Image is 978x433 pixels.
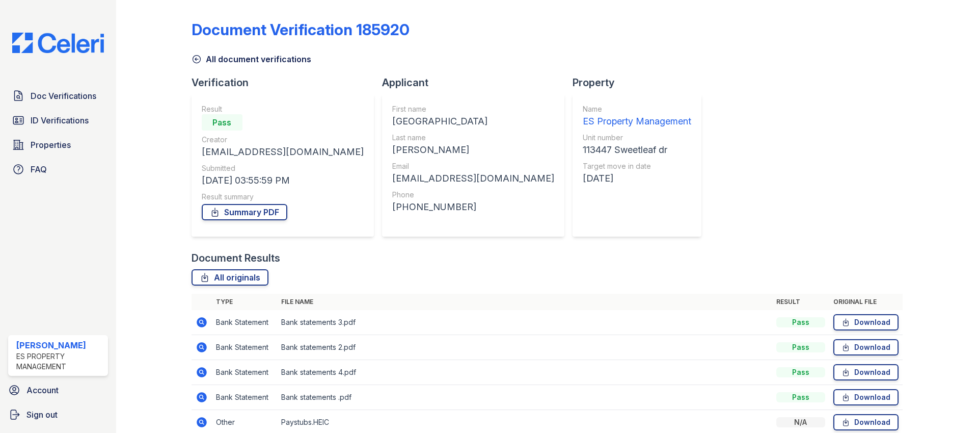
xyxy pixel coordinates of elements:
[192,53,311,65] a: All document verifications
[583,171,691,186] div: [DATE]
[4,380,112,400] a: Account
[382,75,573,90] div: Applicant
[8,135,108,155] a: Properties
[8,159,108,180] a: FAQ
[31,163,47,175] span: FAQ
[776,367,825,377] div: Pass
[31,139,71,151] span: Properties
[202,163,364,173] div: Submitted
[776,317,825,327] div: Pass
[583,143,691,157] div: 113447 Sweetleaf dr
[192,75,382,90] div: Verification
[583,161,691,171] div: Target move in date
[4,33,112,53] img: CE_Logo_Blue-a8612792a0a2168367f1c8372b55b34899dd931a85d93a1a3d3e32e68fde9ad4.png
[192,251,280,265] div: Document Results
[202,204,287,220] a: Summary PDF
[776,417,825,427] div: N/A
[392,171,554,186] div: [EMAIL_ADDRESS][DOMAIN_NAME]
[26,384,59,396] span: Account
[202,114,242,131] div: Pass
[277,310,772,335] td: Bank statements 3.pdf
[392,200,554,214] div: [PHONE_NUMBER]
[573,75,710,90] div: Property
[212,335,277,360] td: Bank Statement
[202,145,364,159] div: [EMAIL_ADDRESS][DOMAIN_NAME]
[392,190,554,200] div: Phone
[392,143,554,157] div: [PERSON_NAME]
[583,104,691,114] div: Name
[833,364,899,380] a: Download
[833,389,899,405] a: Download
[8,110,108,131] a: ID Verifications
[583,114,691,129] div: ES Property Management
[202,192,364,202] div: Result summary
[833,314,899,330] a: Download
[202,104,364,114] div: Result
[4,404,112,425] a: Sign out
[392,104,554,114] div: First name
[833,339,899,355] a: Download
[212,360,277,385] td: Bank Statement
[26,409,58,421] span: Sign out
[392,133,554,143] div: Last name
[776,392,825,402] div: Pass
[31,114,89,126] span: ID Verifications
[212,310,277,335] td: Bank Statement
[776,342,825,352] div: Pass
[16,351,104,372] div: ES Property Management
[833,414,899,430] a: Download
[8,86,108,106] a: Doc Verifications
[202,135,364,145] div: Creator
[192,20,410,39] div: Document Verification 185920
[277,335,772,360] td: Bank statements 2.pdf
[392,114,554,129] div: [GEOGRAPHIC_DATA]
[31,90,96,102] span: Doc Verifications
[212,385,277,410] td: Bank Statement
[583,104,691,129] a: Name ES Property Management
[772,294,829,310] th: Result
[202,173,364,188] div: [DATE] 03:55:59 PM
[277,385,772,410] td: Bank statements .pdf
[829,294,903,310] th: Original file
[392,161,554,171] div: Email
[212,294,277,310] th: Type
[192,269,268,286] a: All originals
[277,360,772,385] td: Bank statements 4.pdf
[583,133,691,143] div: Unit number
[16,339,104,351] div: [PERSON_NAME]
[277,294,772,310] th: File name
